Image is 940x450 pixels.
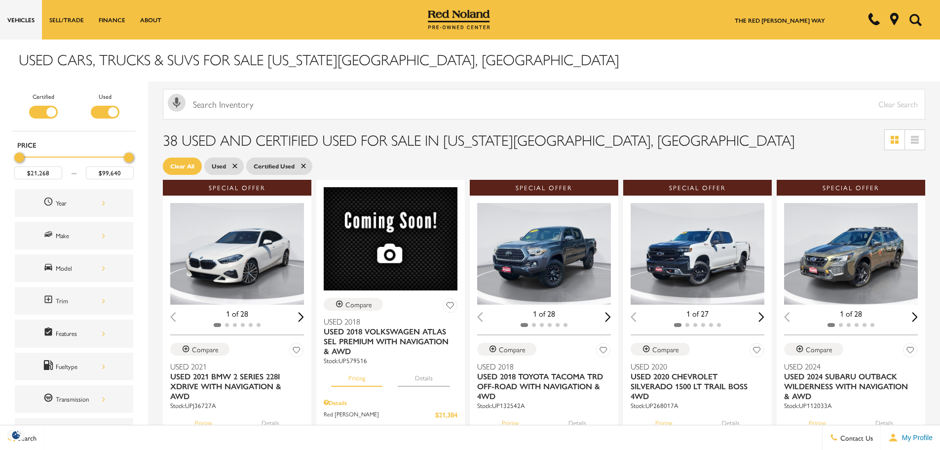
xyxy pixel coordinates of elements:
[551,410,603,432] button: details tab
[477,308,611,319] div: 1 of 28
[784,362,918,401] a: Used 2024Used 2024 Subaru Outback Wilderness With Navigation & AWD
[15,385,133,413] div: TransmissionTransmission
[43,229,56,242] span: Make
[758,312,764,322] div: Next slide
[838,433,873,443] span: Contact Us
[638,410,689,432] button: pricing tab
[631,371,757,401] span: Used 2020 Chevrolet Silverado 1500 LT Trail Boss 4WD
[43,360,56,373] span: Fueltype
[56,230,105,241] div: Make
[735,16,825,25] a: The Red [PERSON_NAME] Way
[170,203,305,305] div: 1 / 2
[324,398,457,407] div: Pricing Details - Used 2018 Volkswagen Atlas SEL Premium With Navigation & AWD
[324,356,457,365] div: Stock : UP579516
[806,345,832,354] div: Compare
[192,345,219,354] div: Compare
[14,166,62,179] input: Minimum
[324,409,457,420] a: Red [PERSON_NAME] $21,384
[163,89,925,120] input: Search Inventory
[43,327,56,340] span: Features
[15,189,133,217] div: YearYear
[477,401,611,410] div: Stock : UP132542A
[631,401,764,410] div: Stock : UP268017A
[912,312,918,322] div: Next slide
[170,160,194,172] span: Clear All
[784,308,918,319] div: 1 of 28
[443,298,457,316] button: Save Vehicle
[56,361,105,372] div: Fueltype
[56,198,105,208] div: Year
[15,222,133,249] div: MakeMake
[477,203,612,305] img: 2018 Toyota Tacoma TRD Off-Road 1
[631,343,690,356] button: Compare Vehicle
[477,362,603,371] span: Used 2018
[777,180,925,196] div: Special Offer
[163,129,795,150] span: 38 Used and Certified Used for Sale in [US_STATE][GEOGRAPHIC_DATA], [GEOGRAPHIC_DATA]
[56,328,105,339] div: Features
[43,197,56,209] span: Year
[324,409,435,420] span: Red [PERSON_NAME]
[784,343,843,356] button: Compare Vehicle
[324,317,450,327] span: Used 2018
[398,365,450,387] button: details tab
[212,160,226,172] span: Used
[14,149,134,179] div: Price
[435,409,457,420] span: $21,384
[14,153,24,163] div: Minimum Price
[631,203,766,305] div: 1 / 2
[170,343,229,356] button: Compare Vehicle
[898,434,933,442] span: My Profile
[170,203,305,305] img: 2021 BMW 2 Series 228i xDrive 1
[705,410,757,432] button: details tab
[631,362,764,401] a: Used 2020Used 2020 Chevrolet Silverado 1500 LT Trail Boss 4WD
[324,327,450,356] span: Used 2018 Volkswagen Atlas SEL Premium With Navigation & AWD
[5,430,28,440] img: Opt-Out Icon
[15,254,133,282] div: ModelModel
[470,180,618,196] div: Special Offer
[170,401,304,410] div: Stock : UPJ36727A
[324,187,457,290] img: 2018 Volkswagen Atlas SEL Premium
[15,320,133,347] div: FeaturesFeatures
[33,91,54,101] label: Certified
[324,317,457,356] a: Used 2018Used 2018 Volkswagen Atlas SEL Premium With Navigation & AWD
[477,343,536,356] button: Compare Vehicle
[15,418,133,446] div: MileageMileage
[428,13,490,23] a: Red Noland Pre-Owned
[170,362,297,371] span: Used 2021
[784,362,910,371] span: Used 2024
[345,300,372,309] div: Compare
[905,0,925,39] button: Open the search field
[168,94,186,112] svg: Click to toggle on voice search
[605,312,611,322] div: Next slide
[244,410,297,432] button: details tab
[43,393,56,406] span: Transmission
[784,203,919,305] img: 2024 Subaru Outback Wilderness 1
[124,153,134,163] div: Maximum Price
[15,353,133,380] div: FueltypeFueltype
[254,160,295,172] span: Certified Used
[86,166,134,179] input: Maximum
[178,410,229,432] button: pricing tab
[858,410,910,432] button: details tab
[5,430,28,440] section: Click to Open Cookie Consent Modal
[324,298,383,311] button: Compare Vehicle
[163,180,311,196] div: Special Offer
[652,345,679,354] div: Compare
[631,308,764,319] div: 1 of 27
[784,371,910,401] span: Used 2024 Subaru Outback Wilderness With Navigation & AWD
[596,343,611,361] button: Save Vehicle
[881,425,940,450] button: Open user profile menu
[784,203,919,305] div: 1 / 2
[499,345,526,354] div: Compare
[43,262,56,275] span: Model
[56,295,105,306] div: Trim
[477,371,603,401] span: Used 2018 Toyota Tacoma TRD Off-Road With Navigation & 4WD
[477,362,611,401] a: Used 2018Used 2018 Toyota Tacoma TRD Off-Road With Navigation & 4WD
[485,410,536,432] button: pricing tab
[750,343,764,361] button: Save Vehicle
[170,308,304,319] div: 1 of 28
[428,10,490,30] img: Red Noland Pre-Owned
[17,140,131,149] h5: Price
[15,287,133,315] div: TrimTrim
[791,410,843,432] button: pricing tab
